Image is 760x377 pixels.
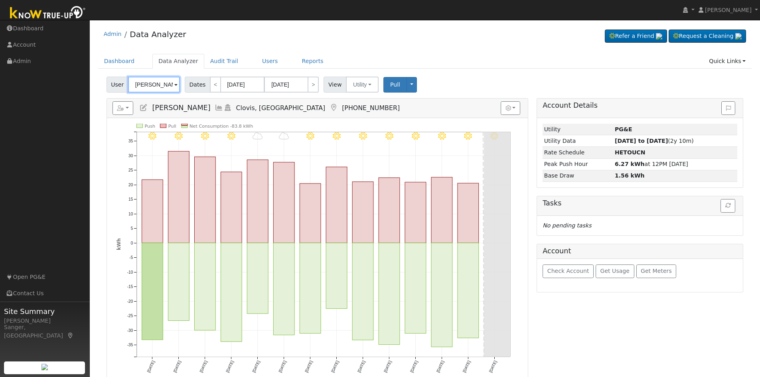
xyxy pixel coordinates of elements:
[431,243,452,347] rect: onclick=""
[547,268,589,274] span: Check Account
[107,77,128,93] span: User
[543,247,571,255] h5: Account
[385,132,393,140] i: 10/04 - Clear
[223,104,232,112] a: Login As (last Never)
[128,197,133,201] text: 15
[615,138,694,144] span: (2y 10m)
[128,139,133,143] text: 35
[390,81,400,88] span: Pull
[236,104,326,112] span: Clovis, [GEOGRAPHIC_DATA]
[656,33,662,39] img: retrieve
[204,54,244,69] a: Audit Trail
[543,158,613,170] td: Peak Push Hour
[326,243,347,309] rect: onclick=""
[615,149,646,156] strong: K
[127,343,133,347] text: -35
[130,226,133,231] text: 5
[175,132,183,140] i: 9/26 - Clear
[104,31,122,37] a: Admin
[199,360,208,373] text: [DATE]
[127,270,133,274] text: -10
[613,158,737,170] td: at 12PM [DATE]
[4,323,85,340] div: Sanger, [GEOGRAPHIC_DATA]
[596,264,634,278] button: Get Usage
[352,182,373,243] rect: onclick=""
[256,54,284,69] a: Users
[168,151,189,243] rect: onclick=""
[329,104,338,112] a: Map
[247,243,268,314] rect: onclick=""
[383,360,392,373] text: [DATE]
[458,243,479,338] rect: onclick=""
[210,77,221,93] a: <
[172,360,182,373] text: [DATE]
[139,104,148,112] a: Edit User (731)
[190,124,253,129] text: Net Consumption -83.8 kWh
[227,132,235,140] i: 9/28 - Clear
[464,132,472,140] i: 10/07 - Clear
[185,77,210,93] span: Dates
[735,33,742,39] img: retrieve
[215,104,223,112] a: Multi-Series Graph
[703,54,752,69] a: Quick Links
[201,132,209,140] i: 9/27 - Clear
[144,124,155,129] text: Push
[152,104,210,112] span: [PERSON_NAME]
[128,212,133,216] text: 10
[357,360,366,373] text: [DATE]
[253,132,263,140] i: 9/29 - Cloudy
[127,284,133,289] text: -15
[333,132,341,140] i: 10/02 - MostlyClear
[168,124,176,129] text: Pull
[304,360,313,373] text: [DATE]
[308,77,319,93] a: >
[128,77,180,93] input: Select a User
[438,132,446,140] i: 10/06 - Clear
[146,360,155,373] text: [DATE]
[98,54,141,69] a: Dashboard
[462,360,471,373] text: [DATE]
[300,243,321,334] rect: onclick=""
[330,360,340,373] text: [DATE]
[636,264,677,278] button: Get Meters
[431,177,452,243] rect: onclick=""
[721,199,735,213] button: Refresh
[278,360,287,373] text: [DATE]
[128,154,133,158] text: 30
[342,104,400,112] span: [PHONE_NUMBER]
[352,243,373,340] rect: onclick=""
[194,243,215,330] rect: onclick=""
[130,241,133,245] text: 0
[543,124,613,135] td: Utility
[142,180,163,243] rect: onclick=""
[306,132,314,140] i: 10/01 - Clear
[543,264,594,278] button: Check Account
[346,77,379,93] button: Utility
[405,182,426,243] rect: onclick=""
[605,30,667,43] a: Refer a Friend
[127,314,133,318] text: -25
[543,199,737,207] h5: Tasks
[436,360,445,373] text: [DATE]
[324,77,346,93] span: View
[130,30,186,39] a: Data Analyzer
[116,238,122,250] text: kWh
[409,360,418,373] text: [DATE]
[4,306,85,317] span: Site Summary
[641,268,672,274] span: Get Meters
[194,157,215,243] rect: onclick=""
[127,328,133,333] text: -30
[615,172,645,179] strong: 1.56 kWh
[543,101,737,110] h5: Account Details
[247,160,268,243] rect: onclick=""
[615,138,668,144] strong: [DATE] to [DATE]
[152,54,204,69] a: Data Analyzer
[296,54,330,69] a: Reports
[721,101,735,115] button: Issue History
[543,147,613,158] td: Rate Schedule
[359,132,367,140] i: 10/03 - MostlyClear
[705,7,752,13] span: [PERSON_NAME]
[411,132,419,140] i: 10/05 - Clear
[221,172,242,243] rect: onclick=""
[543,170,613,182] td: Base Draw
